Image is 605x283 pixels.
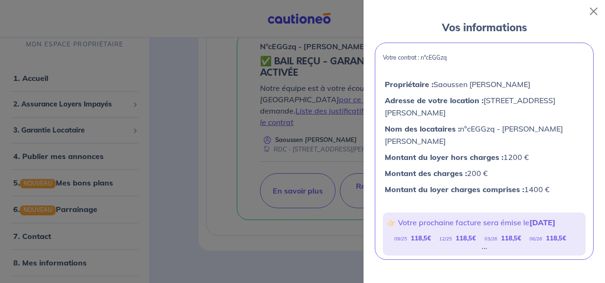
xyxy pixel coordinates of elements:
p: 👉🏻 Votre prochaine facture sera émise le [387,216,582,229]
strong: Montant des charges : [385,168,467,178]
button: Close [586,4,601,19]
strong: Vos informations [442,21,527,34]
strong: [DATE] [529,218,555,227]
p: Saoussen [PERSON_NAME] [385,78,584,90]
strong: Montant du loyer hors charges : [385,152,503,162]
p: 1200 € [385,151,584,163]
em: 12/25 [439,236,452,242]
strong: Montant du loyer charges comprises : [385,185,524,194]
div: ... [482,244,487,248]
strong: 118,5 € [546,234,566,242]
p: 200 € [385,167,584,179]
em: 06/26 [529,236,542,242]
em: 09/25 [394,236,407,242]
p: [STREET_ADDRESS][PERSON_NAME] [385,94,584,119]
em: 03/26 [484,236,497,242]
strong: 118,5 € [456,234,476,242]
p: n°cEGGzq - [PERSON_NAME] [PERSON_NAME] [385,123,584,147]
strong: 118,5 € [411,234,431,242]
p: Votre contrat : n°cEGGzq [383,54,586,61]
strong: Adresse de votre location : [385,96,484,105]
strong: Propriétaire : [385,80,433,89]
strong: 118,5 € [501,234,521,242]
p: 1400 € [385,183,584,195]
strong: Nom des locataires : [385,124,460,133]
